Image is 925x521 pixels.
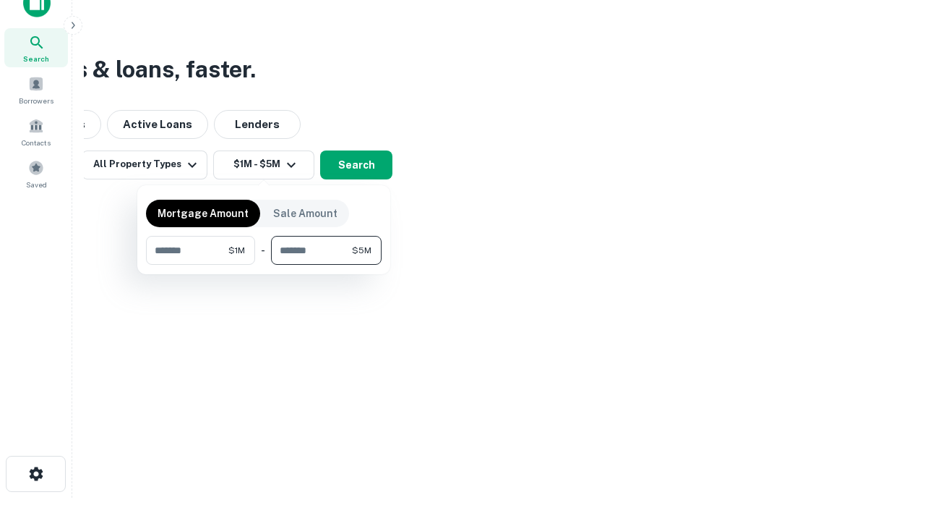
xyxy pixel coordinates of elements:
[273,206,337,221] p: Sale Amount
[352,244,371,257] span: $5M
[261,236,265,265] div: -
[228,244,245,257] span: $1M
[158,206,249,221] p: Mortgage Amount
[853,405,925,475] iframe: Chat Widget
